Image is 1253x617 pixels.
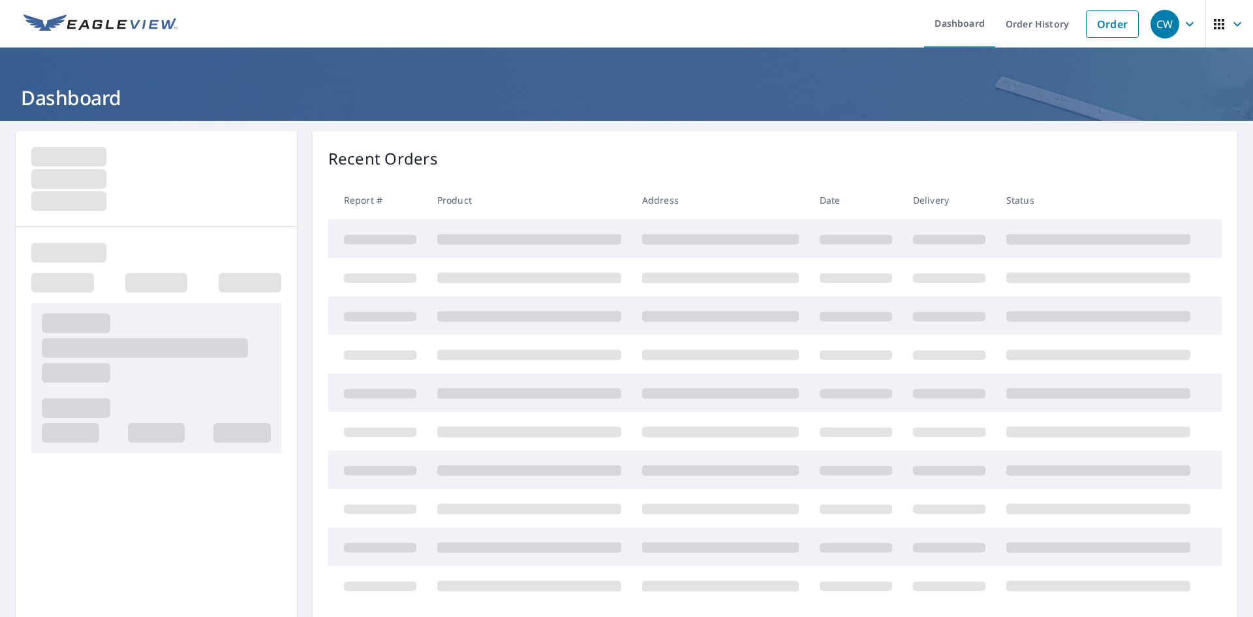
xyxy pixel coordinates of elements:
p: Recent Orders [328,147,438,170]
th: Report # [328,181,427,219]
img: EV Logo [23,14,178,34]
div: CW [1151,10,1179,39]
th: Status [996,181,1201,219]
a: Order [1086,10,1139,38]
th: Delivery [903,181,996,219]
h1: Dashboard [16,84,1237,111]
th: Address [632,181,809,219]
th: Product [427,181,632,219]
th: Date [809,181,903,219]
